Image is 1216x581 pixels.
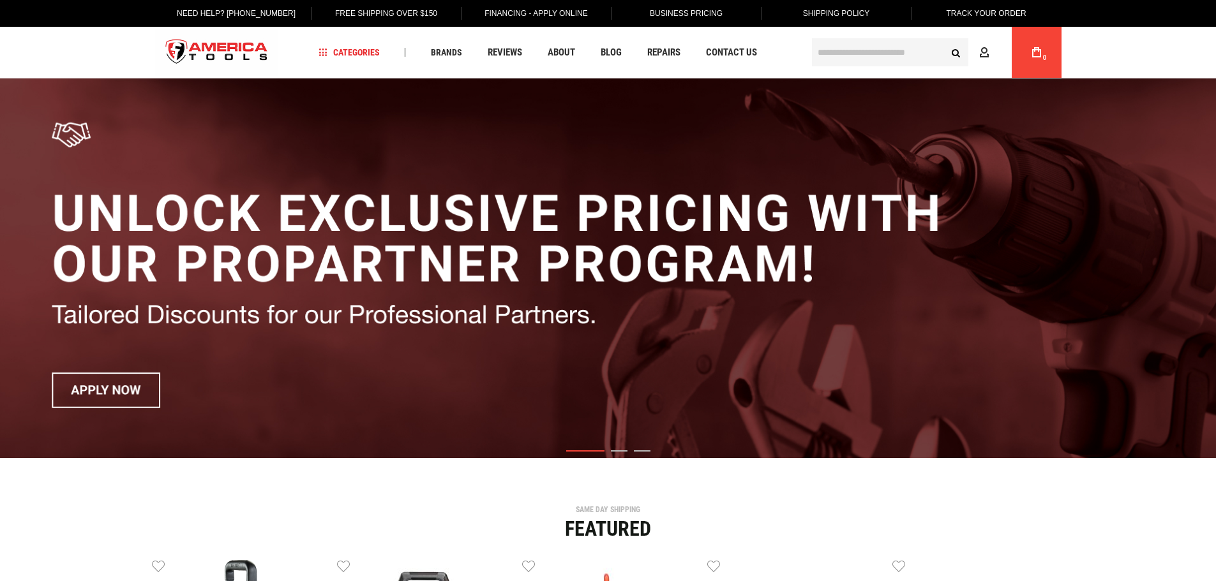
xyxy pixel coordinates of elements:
[642,44,686,61] a: Repairs
[548,48,575,57] span: About
[647,48,680,57] span: Repairs
[155,29,279,77] img: America Tools
[155,29,279,77] a: store logo
[542,44,581,61] a: About
[482,44,528,61] a: Reviews
[803,9,870,18] span: Shipping Policy
[152,506,1065,513] div: SAME DAY SHIPPING
[595,44,627,61] a: Blog
[319,48,380,57] span: Categories
[706,48,757,57] span: Contact Us
[700,44,763,61] a: Contact Us
[488,48,522,57] span: Reviews
[152,518,1065,539] div: Featured
[601,48,622,57] span: Blog
[1025,27,1049,78] a: 0
[313,44,386,61] a: Categories
[425,44,468,61] a: Brands
[1043,54,1047,61] span: 0
[431,48,462,57] span: Brands
[944,40,968,64] button: Search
